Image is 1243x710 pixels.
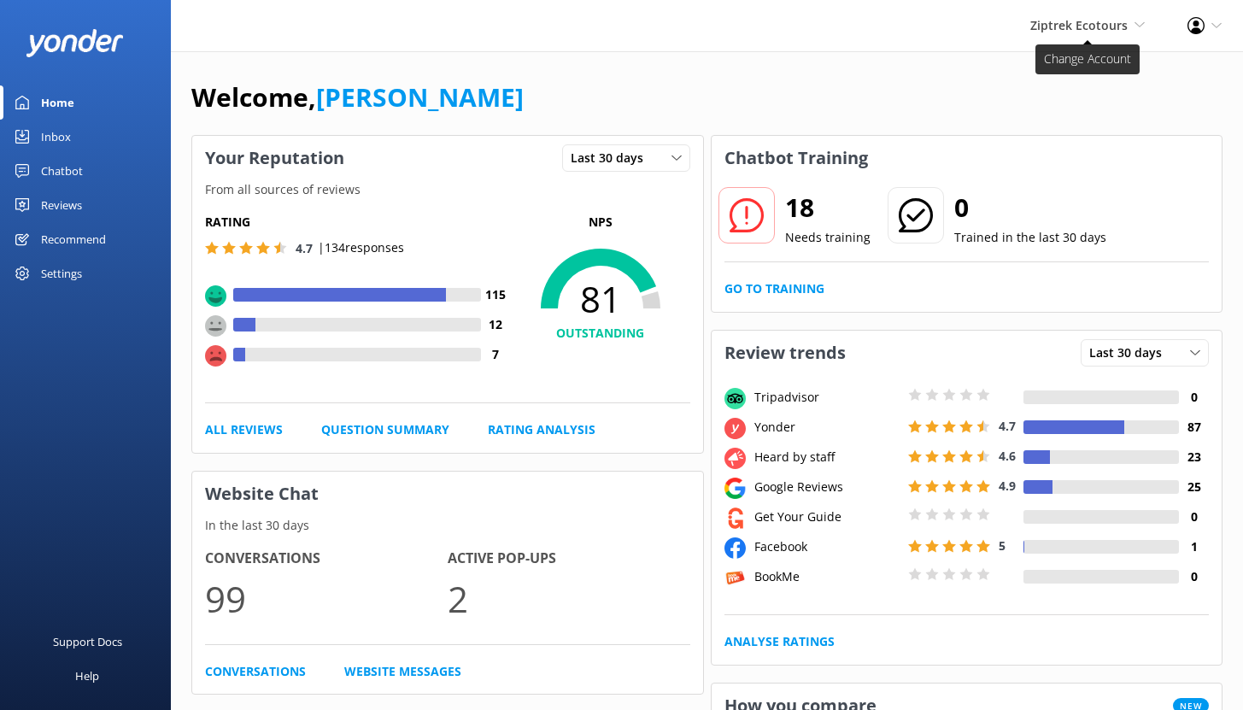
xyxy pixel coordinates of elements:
h3: Review trends [712,331,859,375]
h4: Conversations [205,548,448,570]
h4: 87 [1179,418,1209,437]
h4: 1 [1179,537,1209,556]
a: Website Messages [344,662,461,681]
p: 99 [205,570,448,627]
a: All Reviews [205,420,283,439]
div: Facebook [750,537,904,556]
a: [PERSON_NAME] [316,79,524,114]
h3: Chatbot Training [712,136,881,180]
img: yonder-white-logo.png [26,29,124,57]
a: Rating Analysis [488,420,595,439]
a: Conversations [205,662,306,681]
h4: 115 [481,285,511,304]
div: Google Reviews [750,478,904,496]
h4: 0 [1179,388,1209,407]
div: Get Your Guide [750,508,904,526]
div: Reviews [41,188,82,222]
span: Last 30 days [571,149,654,167]
div: Settings [41,256,82,290]
span: 4.9 [999,478,1016,494]
div: Yonder [750,418,904,437]
p: NPS [511,213,690,232]
div: Support Docs [53,625,122,659]
h3: Website Chat [192,472,703,516]
h4: 7 [481,345,511,364]
div: Recommend [41,222,106,256]
h4: OUTSTANDING [511,324,690,343]
div: BookMe [750,567,904,586]
h4: 25 [1179,478,1209,496]
h3: Your Reputation [192,136,357,180]
a: Question Summary [321,420,449,439]
h4: 12 [481,315,511,334]
p: 2 [448,570,690,627]
h2: 0 [954,187,1106,228]
h1: Welcome, [191,77,524,118]
p: | 134 responses [318,238,404,257]
h5: Rating [205,213,511,232]
h2: 18 [785,187,871,228]
span: 4.7 [296,240,313,256]
h4: 23 [1179,448,1209,466]
span: Last 30 days [1089,343,1172,362]
div: Chatbot [41,154,83,188]
span: 5 [999,537,1006,554]
div: Heard by staff [750,448,904,466]
span: 81 [511,278,690,320]
div: Tripadvisor [750,388,904,407]
span: 4.6 [999,448,1016,464]
h4: 0 [1179,567,1209,586]
p: Needs training [785,228,871,247]
h4: 0 [1179,508,1209,526]
div: Home [41,85,74,120]
div: Inbox [41,120,71,154]
a: Go to Training [724,279,824,298]
p: Trained in the last 30 days [954,228,1106,247]
span: Ziptrek Ecotours [1030,17,1128,33]
span: 4.7 [999,418,1016,434]
p: In the last 30 days [192,516,703,535]
p: From all sources of reviews [192,180,703,199]
div: Help [75,659,99,693]
a: Analyse Ratings [724,632,835,651]
h4: Active Pop-ups [448,548,690,570]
